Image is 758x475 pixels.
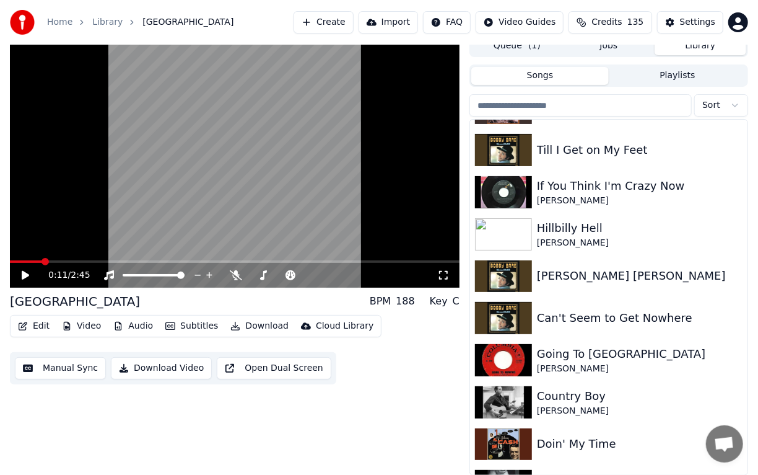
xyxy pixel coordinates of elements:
div: [PERSON_NAME] [537,237,743,249]
button: Video Guides [476,11,564,33]
a: Home [47,16,72,29]
button: Audio [108,317,158,335]
div: [PERSON_NAME] [537,363,743,375]
button: Songs [471,67,609,85]
span: 0:11 [48,269,68,282]
div: Hillbilly Hell [537,220,743,237]
div: Till I Get on My Feet [537,141,743,159]
span: Credits [591,16,622,29]
button: Credits135 [568,11,651,33]
span: 2:45 [71,269,90,282]
div: 188 [396,294,415,309]
div: [GEOGRAPHIC_DATA] [10,293,140,310]
div: [PERSON_NAME] [537,195,743,207]
div: If You Think I'm Crazy Now [537,177,743,195]
button: Import [359,11,418,33]
button: Playlists [609,67,746,85]
button: Create [294,11,354,33]
div: [PERSON_NAME] [PERSON_NAME] [537,267,743,285]
div: C [453,294,460,309]
a: Library [92,16,123,29]
span: 135 [627,16,644,29]
div: [PERSON_NAME] [537,405,743,417]
button: Subtitles [160,317,223,335]
div: Cloud Library [316,320,373,332]
button: Settings [657,11,723,33]
button: Download [225,317,294,335]
span: ( 1 ) [528,40,541,52]
button: Library [655,37,746,55]
div: BPM [370,294,391,309]
nav: breadcrumb [47,16,233,29]
span: [GEOGRAPHIC_DATA] [142,16,233,29]
button: FAQ [423,11,471,33]
div: Going To [GEOGRAPHIC_DATA] [537,345,743,363]
div: / [48,269,78,282]
div: Can't Seem to Get Nowhere [537,309,743,327]
div: Settings [680,16,715,29]
span: Sort [702,99,720,112]
div: Key [430,294,448,309]
button: Download Video [111,357,212,380]
div: Open chat [706,425,743,463]
button: Jobs [563,37,655,55]
button: Queue [471,37,563,55]
button: Manual Sync [15,357,106,380]
img: youka [10,10,35,35]
div: Country Boy [537,388,743,405]
div: Doin' My Time [537,435,743,453]
button: Open Dual Screen [217,357,331,380]
button: Video [57,317,106,335]
button: Edit [13,317,54,335]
